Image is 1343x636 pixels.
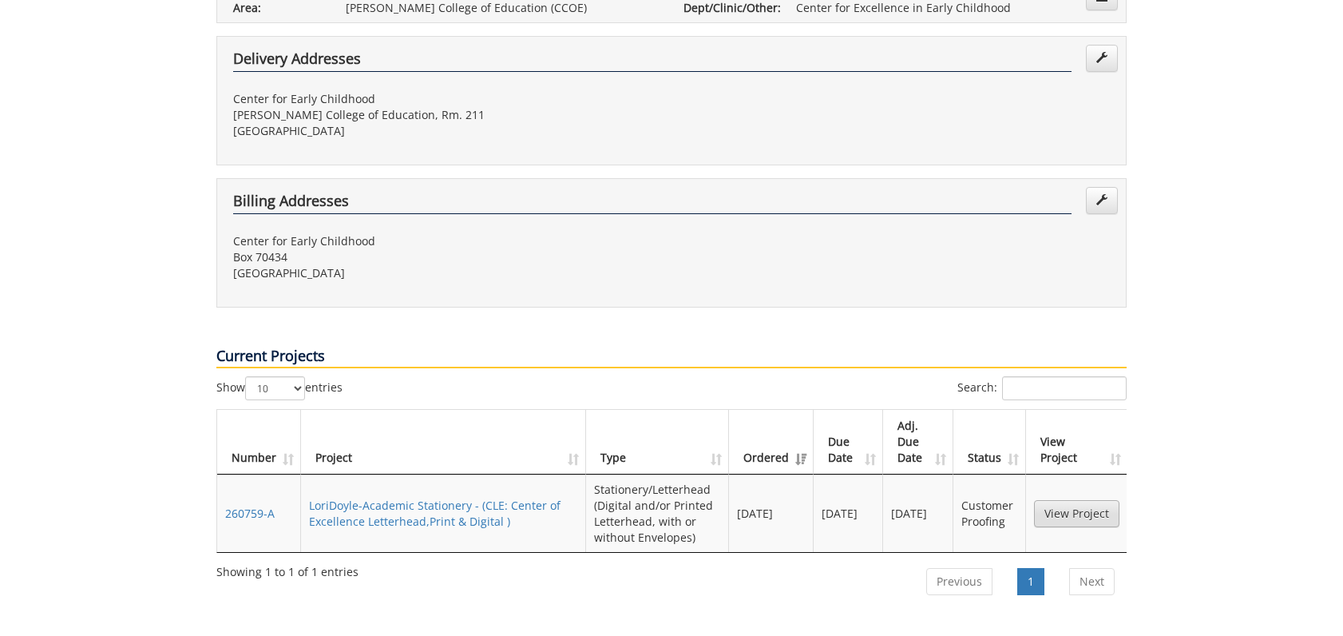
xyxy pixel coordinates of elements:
[883,475,953,552] td: [DATE]
[216,376,343,400] label: Show entries
[586,475,729,552] td: Stationery/Letterhead (Digital and/or Printed Letterhead, with or without Envelopes)
[216,346,1127,368] p: Current Projects
[301,410,586,475] th: Project: activate to sort column ascending
[233,107,660,123] p: [PERSON_NAME] College of Education, Rm. 211
[245,376,305,400] select: Showentries
[1086,45,1118,72] a: Edit Addresses
[957,376,1127,400] label: Search:
[1017,568,1044,595] a: 1
[953,410,1026,475] th: Status: activate to sort column ascending
[729,475,814,552] td: [DATE]
[233,249,660,265] p: Box 70434
[233,123,660,139] p: [GEOGRAPHIC_DATA]
[883,410,953,475] th: Adj. Due Date: activate to sort column ascending
[216,558,359,580] div: Showing 1 to 1 of 1 entries
[1086,187,1118,214] a: Edit Addresses
[233,265,660,281] p: [GEOGRAPHIC_DATA]
[1069,568,1115,595] a: Next
[926,568,992,595] a: Previous
[225,506,275,521] a: 260759-A
[729,410,814,475] th: Ordered: activate to sort column ascending
[233,233,660,249] p: Center for Early Childhood
[217,410,301,475] th: Number: activate to sort column ascending
[953,475,1026,552] td: Customer Proofing
[1026,410,1127,475] th: View Project: activate to sort column ascending
[1034,500,1119,527] a: View Project
[814,410,884,475] th: Due Date: activate to sort column ascending
[586,410,729,475] th: Type: activate to sort column ascending
[233,91,660,107] p: Center for Early Childhood
[1002,376,1127,400] input: Search:
[814,475,884,552] td: [DATE]
[233,51,1072,72] h4: Delivery Addresses
[309,498,561,529] a: LoriDoyle-Academic Stationery - (CLE: Center of Excellence Letterhead,Print & Digital )
[233,193,1072,214] h4: Billing Addresses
